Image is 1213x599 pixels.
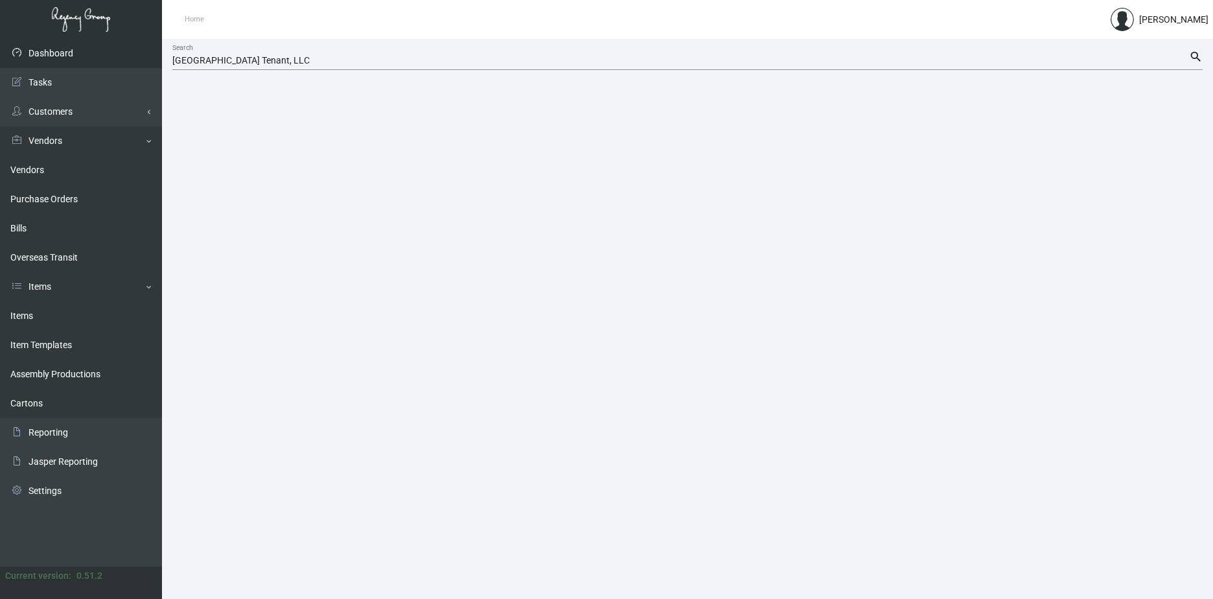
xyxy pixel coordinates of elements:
[185,15,204,23] span: Home
[1111,8,1134,31] img: admin@bootstrapmaster.com
[1189,49,1203,65] mat-icon: search
[5,569,71,583] div: Current version:
[1139,13,1208,27] div: [PERSON_NAME]
[76,569,102,583] div: 0.51.2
